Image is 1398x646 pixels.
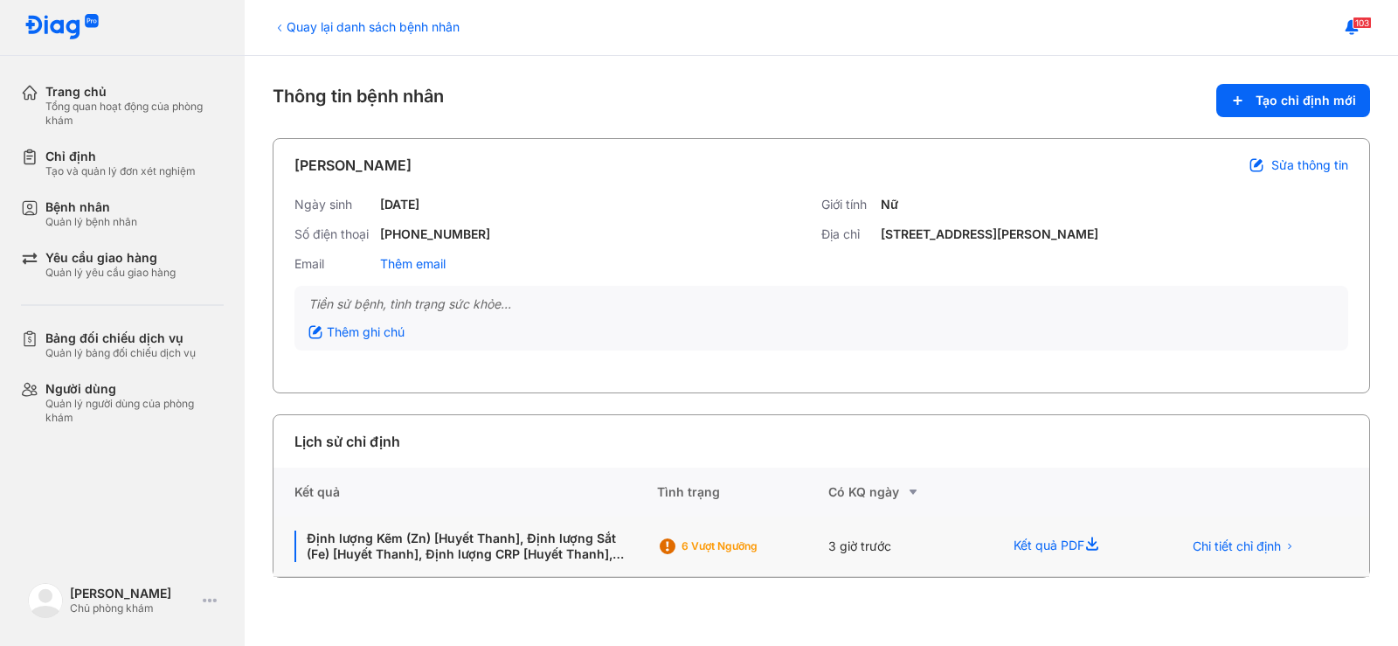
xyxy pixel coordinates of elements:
div: Tiền sử bệnh, tình trạng sức khỏe... [308,296,1334,312]
button: Tạo chỉ định mới [1216,84,1370,117]
div: [PHONE_NUMBER] [380,226,490,242]
div: Tạo và quản lý đơn xét nghiệm [45,164,196,178]
div: [DATE] [380,197,419,212]
div: Quay lại danh sách bệnh nhân [273,17,460,36]
div: Thêm email [380,256,446,272]
div: Tổng quan hoạt động của phòng khám [45,100,224,128]
div: Thêm ghi chú [308,324,405,340]
div: Thông tin bệnh nhân [273,84,1370,117]
div: Quản lý bảng đối chiếu dịch vụ [45,346,196,360]
img: logo [24,14,100,41]
div: Quản lý yêu cầu giao hàng [45,266,176,280]
div: Yêu cầu giao hàng [45,250,176,266]
div: Tình trạng [657,468,828,517]
div: Người dùng [45,381,224,397]
div: Giới tính [821,197,874,212]
div: Quản lý bệnh nhân [45,215,137,229]
span: Tạo chỉ định mới [1256,93,1356,108]
div: Quản lý người dùng của phòng khám [45,397,224,425]
div: [PERSON_NAME] [70,586,196,601]
div: [STREET_ADDRESS][PERSON_NAME] [881,226,1098,242]
img: logo [28,583,63,618]
div: Ngày sinh [294,197,373,212]
div: [PERSON_NAME] [294,155,412,176]
div: Bệnh nhân [45,199,137,215]
div: Chỉ định [45,149,196,164]
span: Sửa thông tin [1271,157,1348,173]
div: Địa chỉ [821,226,874,242]
div: Có KQ ngày [828,482,993,503]
div: Số điện thoại [294,226,373,242]
div: 3 giờ trước [828,517,993,577]
button: Chi tiết chỉ định [1182,533,1305,559]
div: Nữ [881,197,898,212]
div: Trang chủ [45,84,224,100]
div: Lịch sử chỉ định [294,431,400,452]
span: 103 [1353,17,1372,29]
div: Email [294,256,373,272]
div: 6 Vượt ngưỡng [682,539,821,553]
div: Kết quả PDF [993,517,1161,577]
div: Kết quả [273,468,657,517]
div: Định lượng Kẽm (Zn) [Huyết Thanh], Định lượng Sắt (Fe) [Huyết Thanh], Định lượng CRP [Huyết Thanh... [294,531,636,562]
span: Chi tiết chỉ định [1193,538,1281,554]
div: Bảng đối chiếu dịch vụ [45,330,196,346]
div: Chủ phòng khám [70,601,196,615]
